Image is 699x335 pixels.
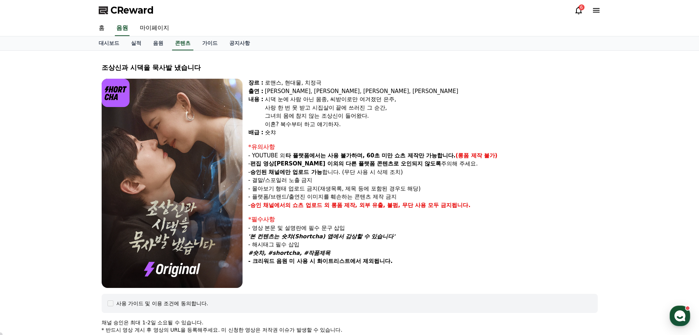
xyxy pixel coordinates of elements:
[265,104,598,112] div: 사랑 한 번 못 받고 시집살이 끝에 쓰러진 그 순간,
[248,128,263,137] div: 배급 :
[248,143,598,152] div: *유의사항
[102,326,598,334] p: * 반드시 영상 게시 후 영상의 URL을 등록해주세요. 미 신청한 영상은 저작권 이슈가 발생할 수 있습니다.
[346,160,441,167] strong: 다른 플랫폼 콘텐츠로 오인되지 않도록
[102,319,598,326] p: 채널 승인은 최대 1-2일 소요될 수 있습니다.
[250,169,322,175] strong: 승인된 채널에만 업로드 가능
[147,36,169,50] a: 음원
[134,21,175,36] a: 마이페이지
[248,152,598,160] p: - YOUTUBE 외
[172,36,193,50] a: 콘텐츠
[250,202,330,209] strong: 승인 채널에서의 쇼츠 업로드 외
[248,168,598,177] p: - 합니다. (무단 사용 시 삭제 조치)
[248,185,598,193] p: - 몰아보기 형태 업로드 금지(재생목록, 제목 등에 포함된 경우도 해당)
[223,36,256,50] a: 공지사항
[574,6,583,15] a: 6
[125,36,147,50] a: 실적
[331,202,471,209] strong: 롱폼 제작, 외부 유출, 불펌, 무단 사용 모두 금지됩니다.
[248,240,598,249] p: - 해시태그 필수 삽입
[265,95,598,104] div: 시댁 눈에 사람 아닌 몸종, 씨받이로만 여겨졌던 은주,
[265,128,598,137] div: 숏챠
[265,79,598,87] div: 로맨스, 현대물, 치정극
[285,152,456,159] strong: 타 플랫폼에서는 사용 불가하며, 60초 미만 쇼츠 제작만 가능합니다.
[579,4,585,10] div: 6
[248,250,331,256] em: #숏챠, #shortcha, #작품제목
[265,120,598,129] div: 이혼? 복수부터 하고 얘기하자.
[250,160,344,167] strong: 편집 영상[PERSON_NAME] 이외의
[248,201,598,210] p: -
[102,79,243,288] img: video
[248,87,263,96] div: 출연 :
[115,21,130,36] a: 음원
[248,215,598,224] div: *필수사항
[196,36,223,50] a: 가이드
[248,193,598,201] p: - 플랫폼/브랜드/출연진 이미지를 훼손하는 콘텐츠 제작 금지
[248,176,598,185] p: - 결말/스포일러 노출 금지
[116,300,208,307] div: 사용 가이드 및 이용 조건에 동의합니다.
[99,4,154,16] a: CReward
[102,63,598,73] div: 조상신과 시댁을 묵사발 냈습니다
[93,36,125,50] a: 대시보드
[248,233,395,240] em: '본 컨텐츠는 숏챠(Shortcha) 앱에서 감상할 수 있습니다'
[456,152,498,159] strong: (롱폼 제작 불가)
[248,95,263,128] div: 내용 :
[265,87,598,96] div: [PERSON_NAME], [PERSON_NAME], [PERSON_NAME], [PERSON_NAME]
[248,160,598,168] p: - 주의해 주세요.
[110,4,154,16] span: CReward
[102,79,130,107] img: logo
[248,224,598,232] p: - 영상 본문 및 설명란에 필수 문구 삽입
[93,21,110,36] a: 홈
[248,79,263,87] div: 장르 :
[265,112,598,120] div: 그녀의 몸에 참지 않는 조상신이 들어왔다.
[248,258,393,264] strong: - 크리워드 음원 미 사용 시 화이트리스트에서 제외됩니다.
